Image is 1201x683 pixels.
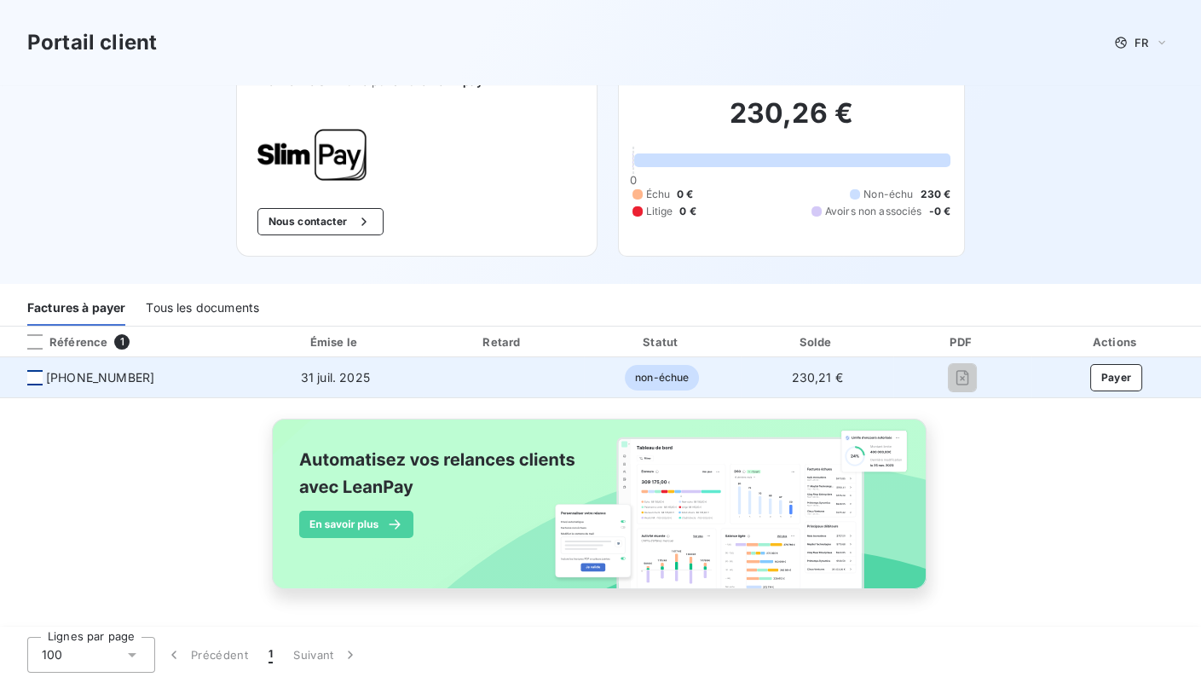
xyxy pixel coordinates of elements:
[268,646,273,663] span: 1
[42,646,62,663] span: 100
[27,27,157,58] h3: Portail client
[863,187,913,202] span: Non-échu
[257,408,945,618] img: banner
[744,333,891,350] div: Solde
[46,369,154,386] span: [PHONE_NUMBER]
[251,333,419,350] div: Émise le
[257,208,384,235] button: Nous contacter
[1090,364,1143,391] button: Payer
[587,333,737,350] div: Statut
[929,204,951,219] span: -0 €
[257,129,367,181] img: Company logo
[258,637,283,673] button: 1
[27,290,125,326] div: Factures à payer
[283,637,369,673] button: Suivant
[630,173,637,187] span: 0
[146,290,259,326] div: Tous les documents
[646,187,671,202] span: Échu
[301,370,370,385] span: 31 juil. 2025
[920,187,950,202] span: 230 €
[1135,36,1148,49] span: FR
[114,334,130,350] span: 1
[646,204,673,219] span: Litige
[1035,333,1198,350] div: Actions
[632,96,951,148] h2: 230,26 €
[897,333,1027,350] div: PDF
[155,637,258,673] button: Précédent
[677,187,693,202] span: 0 €
[825,204,922,219] span: Avoirs non associés
[426,333,580,350] div: Retard
[14,334,107,350] div: Référence
[791,370,842,385] span: 230,21 €
[679,204,696,219] span: 0 €
[625,365,699,391] span: non-échue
